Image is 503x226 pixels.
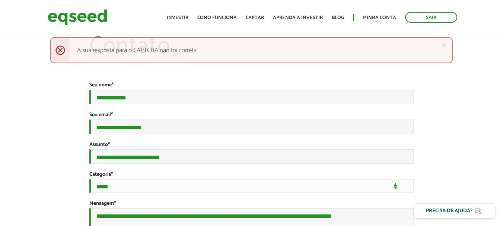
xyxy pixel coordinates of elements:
[89,172,113,177] label: Categoria
[363,15,396,20] a: Minha conta
[89,142,110,147] label: Assunto
[442,42,446,50] a: ×
[332,15,344,20] a: Blog
[108,140,110,149] span: Este campo é obrigatório.
[50,37,453,63] div: A sua resposta para o CAPTCHA não foi correta.
[114,199,116,208] span: Este campo é obrigatório.
[89,83,114,88] label: Seu nome
[111,170,113,179] span: Este campo é obrigatório.
[246,15,264,20] a: Captar
[111,111,113,119] span: Este campo é obrigatório.
[48,7,107,27] img: EqSeed
[197,15,237,20] a: Como funciona
[89,201,116,206] label: Mensagem
[405,12,457,23] a: Sair
[112,81,114,89] span: Este campo é obrigatório.
[89,112,113,118] label: Seu email
[167,15,188,20] a: Investir
[273,15,323,20] a: Aprenda a investir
